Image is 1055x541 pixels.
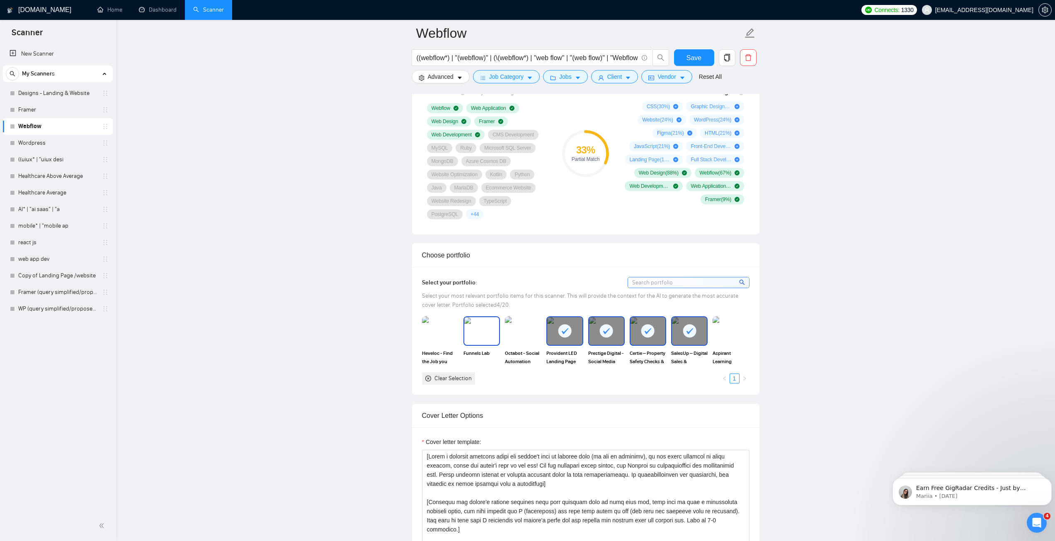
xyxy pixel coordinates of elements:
span: Certie – Property Safety Checks & Compliance Management [630,349,666,366]
iframe: Intercom live chat [1027,513,1047,533]
span: Heveloc - Find the Job you want [422,349,458,366]
div: Choose portfolio [422,243,749,267]
span: double-left [99,522,107,530]
img: portfolio thumbnail image [505,316,541,345]
span: Provident LED Landing Page [546,349,583,366]
span: Java [432,184,442,191]
span: idcard [648,75,654,81]
span: check-circle [735,184,740,189]
span: copy [719,54,735,61]
span: TypeScript [484,198,507,204]
li: New Scanner [3,46,113,62]
a: Copy of Landing Page /website [18,267,97,284]
span: folder [550,75,556,81]
a: Framer (query simplified/proposed) [18,284,97,301]
span: Web Application ( 12 %) [691,183,731,189]
input: Search Freelance Jobs... [417,53,638,63]
span: Web Development ( 48 %) [629,183,670,189]
li: Previous Page [720,374,730,383]
label: Cover letter template: [422,437,481,446]
span: plus-circle [735,104,740,109]
a: react js [18,234,97,251]
button: delete [740,49,757,66]
span: Website Optimization [432,171,478,178]
span: check-circle [498,119,503,124]
div: 33 % [562,145,609,155]
span: check-circle [735,170,740,175]
span: CSS ( 30 %) [647,103,670,110]
li: 1 [730,374,740,383]
span: plus-circle [735,117,740,122]
span: plus-circle [735,131,740,136]
a: setting [1038,7,1052,13]
span: caret-down [527,75,533,81]
img: upwork-logo.png [865,7,872,13]
a: WP (query simplified/proposed) [18,301,97,317]
span: check-circle [509,106,514,111]
span: edit [745,28,755,39]
span: check-circle [673,184,678,189]
span: Select your most relevant portfolio items for this scanner. This will provide the context for the... [422,292,738,308]
a: Webflow [18,118,97,135]
span: plus-circle [673,104,678,109]
span: HTML ( 21 %) [705,130,731,136]
span: caret-down [457,75,463,81]
span: CMS Development [492,131,534,138]
span: Microsoft SQL Server [484,145,531,151]
img: portfolio thumbnail image [422,316,458,345]
span: Framer [479,118,495,125]
li: My Scanners [3,66,113,317]
span: Python [514,171,530,178]
span: Octabot - Social Automation Builder [505,349,541,366]
span: caret-down [625,75,631,81]
span: holder [102,90,109,97]
div: Partial Match [562,157,609,162]
span: Ecommerce Website [486,184,531,191]
span: holder [102,272,109,279]
a: Healthcare Above Average [18,168,97,184]
a: Reset All [699,72,722,81]
span: plus-circle [735,157,740,162]
span: MariaDB [454,184,473,191]
span: Web Design [432,118,458,125]
span: Client [607,72,622,81]
span: search [653,54,669,61]
img: logo [7,4,13,17]
span: Web Design ( 88 %) [639,170,679,176]
button: barsJob Categorycaret-down [473,70,540,83]
span: plus-circle [673,157,678,162]
button: settingAdvancedcaret-down [412,70,470,83]
span: Connects: [874,5,899,15]
a: Healthcare Average [18,184,97,201]
span: Figma ( 21 %) [657,130,684,136]
span: Funnels Lab [463,349,500,366]
span: Framer ( 9 %) [705,196,731,203]
span: Full Stack Development ( 9 %) [691,156,731,163]
span: holder [102,173,109,180]
span: Advanced [428,72,454,81]
span: search [6,71,19,77]
span: user [598,75,604,81]
span: 1330 [901,5,914,15]
button: folderJobscaret-down [543,70,588,83]
a: Framer [18,102,97,118]
span: Ruby [460,145,472,151]
a: 1 [730,374,739,383]
span: holder [102,140,109,146]
span: plus-circle [677,117,682,122]
span: check-circle [682,170,687,175]
button: userClientcaret-down [591,70,638,83]
span: plus-circle [735,144,740,149]
span: plus-circle [673,144,678,149]
span: Job Category [489,72,524,81]
span: Web Development [432,131,472,138]
span: right [742,376,747,381]
span: + 44 [471,211,479,218]
button: search [652,49,669,66]
span: 4 [1044,513,1050,519]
